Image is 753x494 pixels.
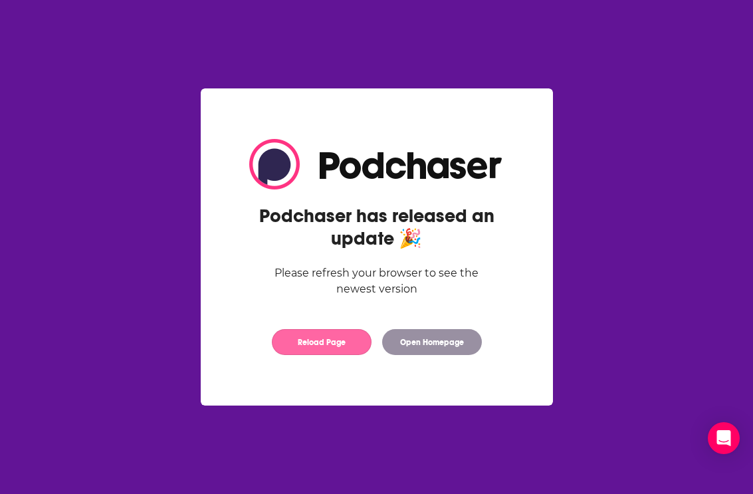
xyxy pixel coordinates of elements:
div: Open Intercom Messenger [708,422,740,454]
button: Open Homepage [382,329,482,355]
img: Logo [249,139,504,189]
button: Reload Page [272,329,372,355]
h2: Podchaser has released an update 🎉 [249,205,504,250]
div: Please refresh your browser to see the newest version [249,265,504,297]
